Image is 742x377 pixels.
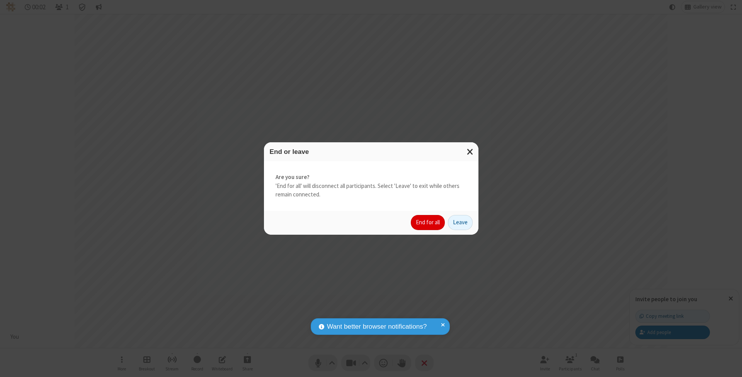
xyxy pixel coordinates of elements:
span: Want better browser notifications? [327,322,427,332]
strong: Are you sure? [276,173,467,182]
button: End for all [411,215,445,230]
button: Close modal [462,142,478,161]
h3: End or leave [270,148,473,155]
button: Leave [448,215,473,230]
div: 'End for all' will disconnect all participants. Select 'Leave' to exit while others remain connec... [264,161,478,211]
